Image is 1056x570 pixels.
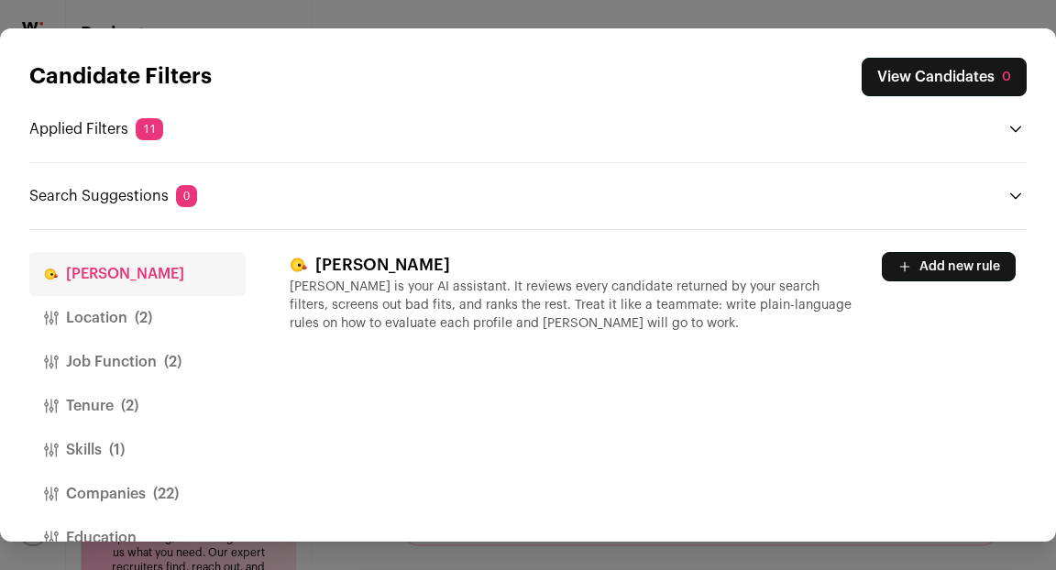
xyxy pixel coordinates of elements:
p: [PERSON_NAME] is your AI assistant. It reviews every candidate returned by your search filters, s... [290,278,860,333]
button: Education [29,516,246,560]
span: (2) [164,351,181,373]
span: 0 [176,185,197,207]
button: Location(2) [29,296,246,340]
div: 0 [1002,68,1011,86]
button: Add new rule [882,252,1016,281]
button: Job Function(2) [29,340,246,384]
span: (22) [153,483,179,505]
button: [PERSON_NAME] [29,252,246,296]
button: Skills(1) [29,428,246,472]
span: (2) [135,307,152,329]
button: Tenure(2) [29,384,246,428]
span: (1) [109,439,125,461]
span: 11 [136,118,163,140]
p: Applied Filters [29,118,163,140]
button: Close search preferences [862,58,1027,96]
h3: [PERSON_NAME] [290,252,860,278]
button: Companies(22) [29,472,246,516]
span: (2) [121,395,138,417]
p: Search Suggestions [29,185,197,207]
button: Open applied filters [1005,118,1027,140]
strong: Candidate Filters [29,66,212,88]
